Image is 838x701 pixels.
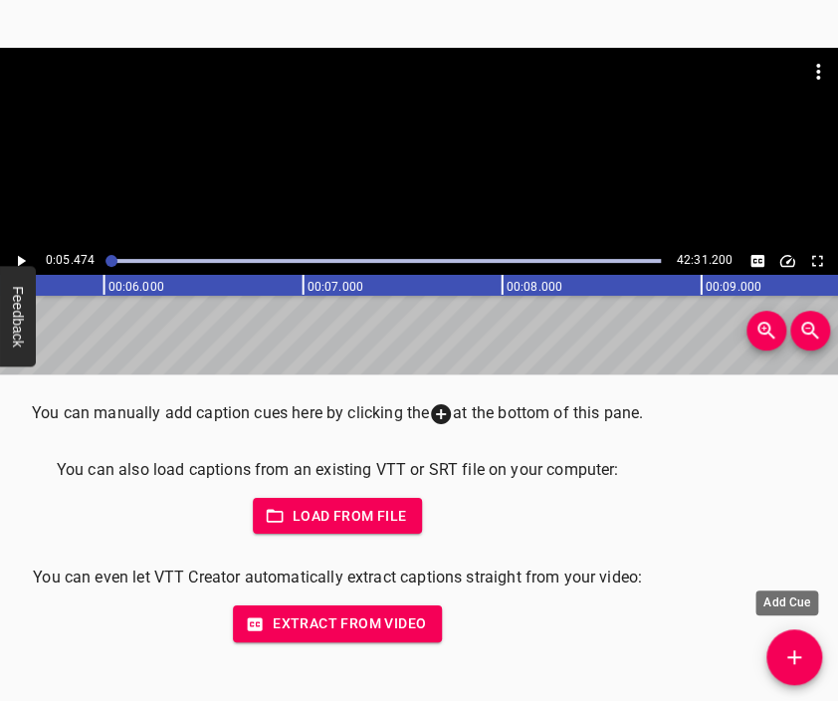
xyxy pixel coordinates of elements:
[32,566,643,589] p: You can even let VTT Creator automatically extract captions straight from your video:
[249,611,426,636] span: Extract from video
[269,504,407,529] span: Load from file
[507,280,562,294] text: 00:08.000
[746,311,786,350] button: Zoom In
[744,248,770,274] button: Toggle captions
[804,248,830,274] button: Toggle fullscreen
[308,280,363,294] text: 00:07.000
[46,253,95,267] span: Current Time
[108,280,164,294] text: 00:06.000
[744,248,770,274] div: Hide/Show Captions
[766,629,822,685] button: Add Cue
[677,253,733,267] span: Video Duration
[233,605,442,642] button: Extract from video
[774,248,800,274] div: Playback Speed
[32,458,643,482] p: You can also load captions from an existing VTT or SRT file on your computer:
[253,498,423,535] button: Load from file
[32,401,643,426] p: You can manually add caption cues here by clicking the at the bottom of this pane.
[8,248,34,274] button: Play/Pause
[790,311,830,350] button: Zoom Out
[706,280,761,294] text: 00:09.000
[774,248,800,274] button: Change Playback Speed
[110,259,660,263] div: Play progress
[804,248,830,274] div: Toggle Full Screen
